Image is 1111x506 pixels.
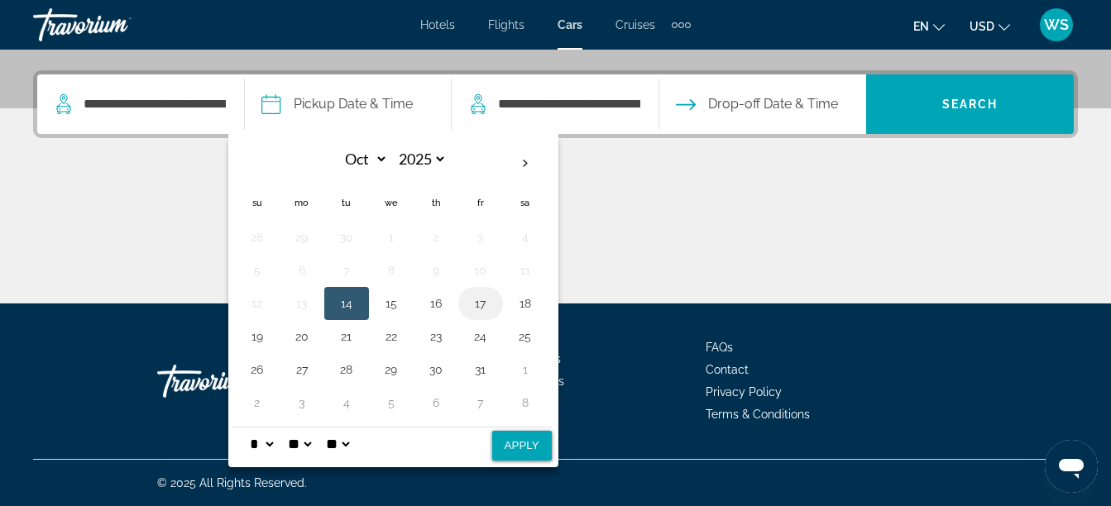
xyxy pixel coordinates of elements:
button: Day 3 [467,226,494,249]
button: Day 28 [244,226,271,249]
select: Select year [393,145,447,174]
button: Day 8 [378,259,405,282]
a: Contact [706,363,749,376]
span: USD [970,20,994,33]
select: Select minute [285,427,314,461]
button: Day 21 [333,325,360,348]
iframe: Button to launch messaging window [1045,440,1098,493]
span: Search [942,98,998,111]
button: Day 10 [467,259,494,282]
button: Day 13 [289,292,315,315]
button: Day 16 [423,292,449,315]
button: Day 2 [423,226,449,249]
span: © 2025 All Rights Reserved. [157,476,307,489]
button: Pickup date [261,74,413,134]
button: Day 3 [289,391,315,414]
button: Day 30 [423,358,449,381]
button: Day 1 [512,358,539,381]
button: Day 23 [423,325,449,348]
button: Day 27 [289,358,315,381]
button: Day 29 [378,358,405,381]
button: Day 20 [289,325,315,348]
button: Day 31 [467,358,494,381]
button: Day 19 [244,325,271,348]
button: Day 7 [467,391,494,414]
a: Cruises [615,18,655,31]
button: Day 17 [467,292,494,315]
button: Day 30 [333,226,360,249]
button: Day 6 [423,391,449,414]
button: Day 14 [333,292,360,315]
button: Day 12 [244,292,271,315]
a: Cars [558,18,582,31]
button: Day 25 [512,325,539,348]
input: Search dropoff location [496,92,642,117]
button: Day 9 [423,259,449,282]
div: Search widget [37,74,1074,134]
a: Go Home [157,356,323,406]
button: Day 7 [333,259,360,282]
a: Hotels [420,18,455,31]
button: Day 6 [289,259,315,282]
span: Drop-off Date & Time [708,93,838,116]
button: Day 5 [378,391,405,414]
select: Select AM/PM [323,427,352,461]
span: en [913,20,929,33]
button: Day 26 [244,358,271,381]
button: Change currency [970,14,1010,38]
button: Day 5 [244,259,271,282]
button: Extra navigation items [672,12,691,38]
button: Next month [503,145,548,183]
button: Apply [492,431,552,461]
button: Day 8 [512,391,539,414]
a: Terms & Conditions [706,408,810,421]
button: Day 1 [378,226,405,249]
a: Travorium [33,3,199,46]
button: Day 11 [512,259,539,282]
input: Search pickup location [82,92,227,117]
button: Day 29 [289,226,315,249]
button: Day 2 [244,391,271,414]
a: FAQs [706,341,733,354]
button: Day 22 [378,325,405,348]
button: Day 15 [378,292,405,315]
button: Search [866,74,1074,134]
button: Open drop-off date and time picker [676,74,838,134]
span: WS [1044,17,1069,33]
button: Day 24 [467,325,494,348]
button: User Menu [1035,7,1078,42]
a: Flights [488,18,524,31]
button: Day 18 [512,292,539,315]
select: Select month [334,145,388,174]
select: Select hour [247,427,276,461]
a: Privacy Policy [706,385,782,399]
table: Left calendar grid [235,145,548,419]
button: Day 4 [512,226,539,249]
button: Change language [913,14,945,38]
button: Day 28 [333,358,360,381]
button: Day 4 [333,391,360,414]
